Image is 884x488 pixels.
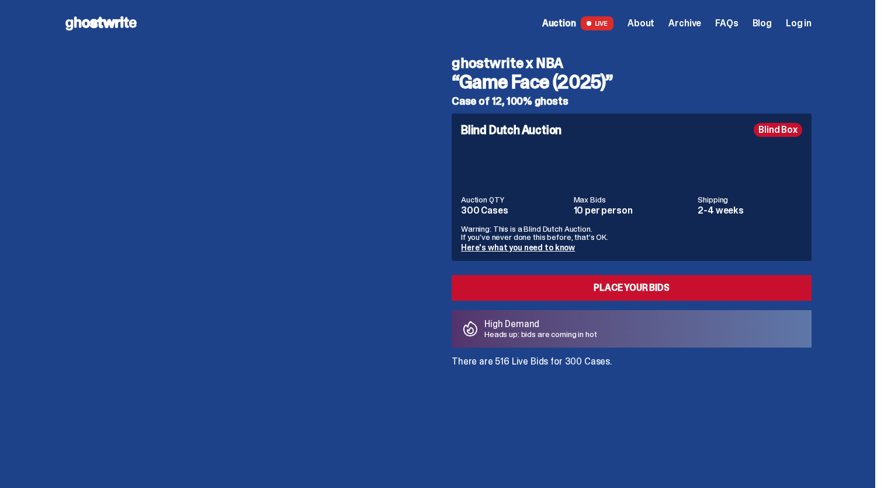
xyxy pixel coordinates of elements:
[668,19,701,28] a: Archive
[715,19,738,28] a: FAQs
[581,16,614,30] span: LIVE
[574,195,691,204] dt: Max Bids
[698,195,802,204] dt: Shipping
[698,206,802,215] dd: 2-4 weeks
[484,319,597,329] p: High Demand
[452,275,812,301] a: Place your Bids
[484,330,597,338] p: Heads up: bids are coming in hot
[628,19,654,28] a: About
[542,19,576,28] span: Auction
[461,225,802,241] p: Warning: This is a Blind Dutch Auction. If you’ve never done this before, that’s OK.
[753,19,772,28] a: Blog
[574,206,691,215] dd: 10 per person
[754,123,802,137] div: Blind Box
[461,124,561,136] h4: Blind Dutch Auction
[452,357,812,366] p: There are 516 Live Bids for 300 Cases.
[461,206,567,215] dd: 300 Cases
[461,242,575,253] a: Here's what you need to know
[542,16,613,30] a: Auction LIVE
[452,73,812,91] h3: “Game Face (2025)”
[786,19,812,28] a: Log in
[452,56,812,70] h4: ghostwrite x NBA
[452,96,812,106] h5: Case of 12, 100% ghosts
[461,195,567,204] dt: Auction QTY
